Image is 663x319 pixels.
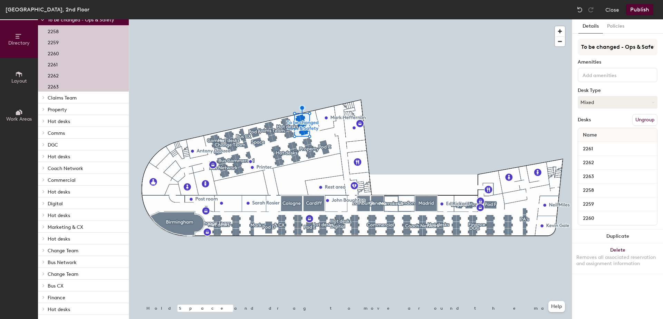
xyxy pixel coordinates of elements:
span: DGC [48,142,58,148]
span: Bus CX [48,283,64,289]
span: Hot desks [48,236,70,242]
span: Property [48,107,67,113]
span: To be changed - Ops & Safety [48,17,114,23]
input: Unnamed desk [579,213,656,223]
img: Redo [587,6,594,13]
span: Hot desks [48,154,70,160]
span: Hot desks [48,213,70,218]
input: Unnamed desk [579,144,656,154]
input: Add amenities [581,71,643,79]
span: Hot desks [48,119,70,124]
span: Coach Network [48,166,83,171]
button: Publish [626,4,653,15]
span: Directory [8,40,30,46]
span: Bus Network [48,260,77,265]
span: Hot desks [48,189,70,195]
div: Desk Type [578,88,657,93]
span: Finance [48,295,65,301]
button: Policies [603,19,628,34]
input: Unnamed desk [579,158,656,168]
p: 2262 [48,71,59,79]
span: Claims Team [48,95,77,101]
span: Commercial [48,177,76,183]
input: Unnamed desk [579,199,656,209]
span: Marketing & CX [48,224,83,230]
div: Desks [578,117,591,123]
p: 2260 [48,49,59,57]
button: DeleteRemoves all associated reservation and assignment information [572,243,663,274]
div: Removes all associated reservation and assignment information [576,254,659,267]
button: Duplicate [572,229,663,243]
input: Unnamed desk [579,186,656,195]
span: Name [579,129,600,141]
p: 2263 [48,82,59,90]
input: Unnamed desk [579,172,656,181]
button: Details [578,19,603,34]
div: [GEOGRAPHIC_DATA], 2nd Floor [6,5,89,14]
p: 2258 [48,27,59,35]
button: Help [548,301,565,312]
button: Mixed [578,96,657,109]
span: Layout [11,78,27,84]
button: Close [605,4,619,15]
span: Work Areas [6,116,32,122]
img: Undo [576,6,583,13]
span: Digital [48,201,63,207]
span: Hot desks [48,307,70,312]
span: Change Team [48,248,78,254]
div: Amenities [578,59,657,65]
p: 2259 [48,38,59,46]
span: Change Team [48,271,78,277]
span: Comms [48,130,65,136]
button: Ungroup [632,114,657,126]
p: 2261 [48,60,58,68]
